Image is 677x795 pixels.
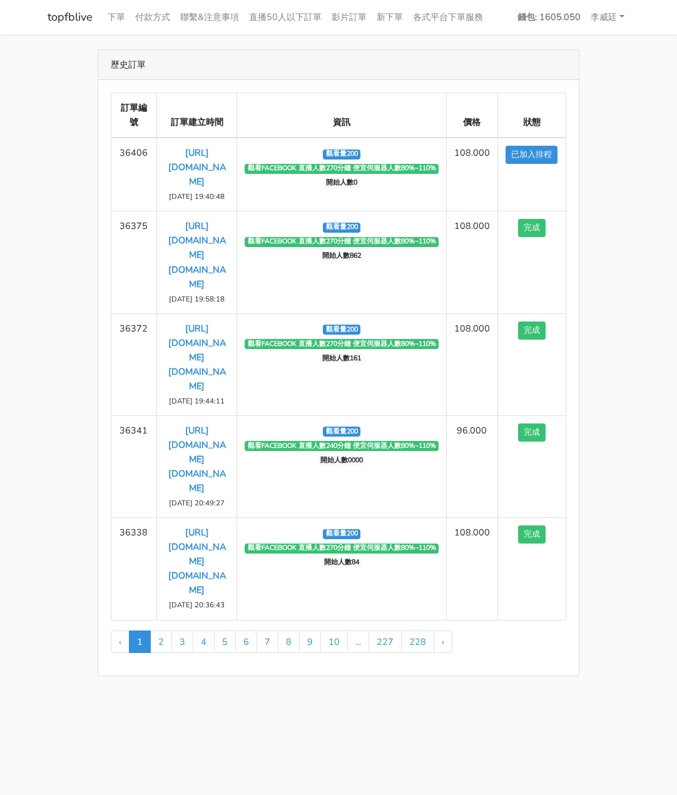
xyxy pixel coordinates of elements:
td: 108.000 [446,138,497,211]
span: 觀看量200 [323,223,360,233]
a: 4 [193,630,215,653]
span: 觀看FACEBOOK 直播人數270分鐘 便宜伺服器人數80%~110% [245,339,439,349]
a: 6 [235,630,257,653]
a: [URL][DOMAIN_NAME][DOMAIN_NAME] [168,424,226,494]
td: 36406 [111,138,157,211]
span: 觀看FACEBOOK 直播人數240分鐘 便宜伺服器人數80%~110% [245,441,439,451]
small: [DATE] 19:58:18 [169,294,225,304]
a: 2 [150,630,172,653]
li: « Previous [111,630,130,653]
a: 10 [320,630,348,653]
span: 觀看量200 [323,325,360,335]
th: 資訊 [237,93,447,138]
a: [URL][DOMAIN_NAME] [168,146,226,188]
span: 觀看FACEBOOK 直播人數270分鐘 便宜伺服器人數80%~110% [245,237,439,247]
a: 錢包: 1605.050 [512,5,586,29]
a: 新下單 [372,5,408,29]
a: topfblive [48,5,93,29]
th: 價格 [446,93,497,138]
a: 直播50人以下訂單 [244,5,327,29]
td: 36372 [111,313,157,415]
button: 完成 [518,423,546,442]
td: 108.000 [446,313,497,415]
a: [URL][DOMAIN_NAME][DOMAIN_NAME] [168,526,226,596]
a: 影片訂單 [327,5,372,29]
td: 108.000 [446,518,497,620]
a: [URL][DOMAIN_NAME][DOMAIN_NAME] [168,220,226,290]
a: 227 [369,630,402,653]
span: 觀看量200 [323,427,360,437]
a: 聯繫&注意事項 [175,5,244,29]
a: 9 [299,630,321,653]
th: 訂單建立時間 [156,93,237,138]
a: 5 [214,630,236,653]
td: 36375 [111,211,157,313]
small: [DATE] 20:36:43 [169,600,225,610]
button: 完成 [518,525,546,544]
a: 付款方式 [130,5,175,29]
strong: 錢包: 1605.050 [517,11,581,23]
button: 已加入排程 [506,146,557,164]
a: 7 [257,630,278,653]
a: 各式平台下單服務 [408,5,488,29]
td: 36338 [111,518,157,620]
a: 下單 [103,5,130,29]
a: 228 [401,630,434,653]
span: 開始人數84 [322,558,362,568]
button: 完成 [518,322,546,340]
td: 96.000 [446,415,497,517]
a: 3 [171,630,193,653]
th: 狀態 [497,93,566,138]
small: [DATE] 20:49:27 [169,498,225,508]
th: 訂單編號 [111,93,157,138]
span: 開始人數0000 [318,455,366,465]
td: 36341 [111,415,157,517]
span: 開始人數0 [323,178,360,188]
a: 8 [278,630,300,653]
td: 108.000 [446,211,497,313]
span: 開始人數862 [320,251,364,261]
span: 觀看量200 [323,149,360,160]
small: [DATE] 19:40:48 [169,191,225,201]
a: Next » [434,630,452,653]
span: 觀看FACEBOOK 直播人數270分鐘 便宜伺服器人數80%~110% [245,164,439,174]
span: 觀看FACEBOOK 直播人數270分鐘 便宜伺服器人數80%~110% [245,544,439,554]
span: 觀看量200 [323,529,360,539]
span: 開始人數161 [320,353,364,363]
span: 1 [129,630,151,653]
div: 歷史訂單 [98,50,579,80]
small: [DATE] 19:44:11 [169,396,225,406]
button: 完成 [518,219,546,237]
a: 李威廷 [586,5,629,29]
a: [URL][DOMAIN_NAME][DOMAIN_NAME] [168,322,226,392]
